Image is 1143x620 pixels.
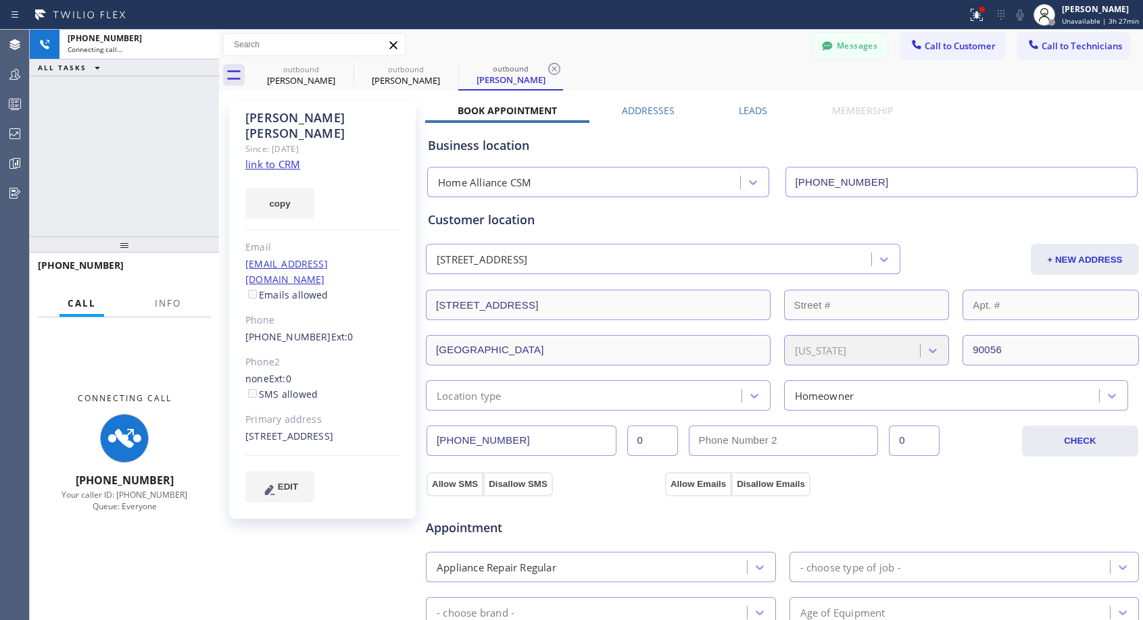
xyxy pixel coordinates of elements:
[245,471,314,502] button: EDIT
[426,335,771,365] input: City
[248,290,257,299] input: Emails allowed
[458,104,557,117] label: Book Appointment
[245,412,400,428] div: Primary address
[622,104,675,117] label: Addresses
[813,33,887,59] button: Messages
[460,74,562,86] div: [PERSON_NAME]
[785,167,1138,197] input: Phone Number
[731,472,810,496] button: Disallow Emails
[68,45,122,54] span: Connecting call…
[245,355,400,370] div: Phone2
[269,372,291,385] span: Ext: 0
[438,175,531,190] div: Home Alliance CSM
[250,60,352,91] div: Matthew Todd
[245,288,329,301] label: Emails allowed
[460,60,562,89] div: Tyrone Patterson
[1022,425,1138,457] button: CHECK
[832,104,893,117] label: Membership
[355,74,457,86] div: [PERSON_NAME]
[245,240,400,255] div: Email
[62,489,187,512] span: Your caller ID: [PHONE_NUMBER] Queue: Everyone
[627,425,678,456] input: Ext.
[155,297,181,309] span: Info
[355,60,457,91] div: Tyrone Patterson
[76,473,174,488] span: [PHONE_NUMBER]
[427,472,483,496] button: Allow SMS
[800,559,901,575] div: - choose type of job -
[245,157,300,171] a: link to CRM
[427,425,616,456] input: Phone Number
[224,34,405,55] input: Search
[437,252,527,267] div: [STREET_ADDRESS]
[483,472,553,496] button: Disallow SMS
[1062,3,1139,15] div: [PERSON_NAME]
[245,313,400,328] div: Phone
[426,290,771,320] input: Address
[1011,5,1029,24] button: Mute
[795,388,854,403] div: Homeowner
[245,388,318,401] label: SMS allowed
[245,188,314,219] button: copy
[428,211,1137,229] div: Customer location
[437,388,502,403] div: Location type
[68,297,96,309] span: Call
[68,32,142,44] span: [PHONE_NUMBER]
[355,64,457,74] div: outbound
[428,136,1137,155] div: Business location
[963,335,1139,365] input: ZIP
[437,604,514,620] div: - choose brand -
[460,63,562,74] div: outbound
[331,330,354,343] span: Ext: 0
[963,290,1139,320] input: Apt. #
[59,290,104,317] button: Call
[800,604,885,620] div: Age of Equipment
[38,63,87,72] span: ALL TASKS
[426,519,662,537] span: Appointment
[78,392,172,404] span: Connecting Call
[739,104,767,117] label: Leads
[925,40,996,52] span: Call to Customer
[245,429,400,444] div: [STREET_ADDRESS]
[689,425,879,456] input: Phone Number 2
[250,64,352,74] div: outbound
[889,425,940,456] input: Ext. 2
[437,559,556,575] div: Appliance Repair Regular
[245,257,328,286] a: [EMAIL_ADDRESS][DOMAIN_NAME]
[248,389,257,398] input: SMS allowed
[245,110,400,141] div: [PERSON_NAME] [PERSON_NAME]
[1031,244,1139,275] button: + NEW ADDRESS
[278,482,298,492] span: EDIT
[245,141,400,157] div: Since: [DATE]
[901,33,1004,59] button: Call to Customer
[1042,40,1122,52] span: Call to Technicians
[665,472,731,496] button: Allow Emails
[38,259,124,272] span: [PHONE_NUMBER]
[250,74,352,86] div: [PERSON_NAME]
[245,330,331,343] a: [PHONE_NUMBER]
[147,290,189,317] button: Info
[1018,33,1129,59] button: Call to Technicians
[1062,16,1139,26] span: Unavailable | 3h 27min
[30,59,114,76] button: ALL TASKS
[784,290,950,320] input: Street #
[245,371,400,403] div: none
